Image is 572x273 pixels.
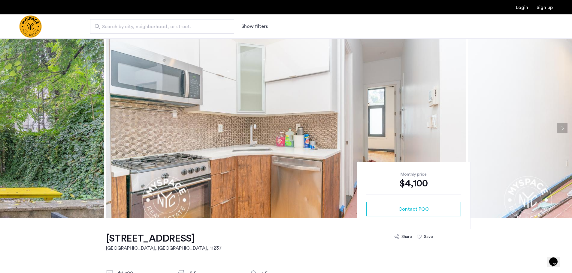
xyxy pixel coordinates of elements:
a: Cazamio Logo [19,15,42,38]
div: $4,100 [366,177,461,189]
button: Previous apartment [5,123,15,133]
a: Registration [537,5,553,10]
button: Next apartment [557,123,567,133]
img: logo [19,15,42,38]
img: apartment [106,38,466,218]
input: Apartment Search [90,19,234,34]
button: Show or hide filters [241,23,268,30]
span: Contact POC [398,206,429,213]
a: Login [516,5,528,10]
button: button [366,202,461,216]
div: Save [424,234,433,240]
h1: [STREET_ADDRESS] [106,233,222,245]
div: Monthly price [366,171,461,177]
h2: [GEOGRAPHIC_DATA], [GEOGRAPHIC_DATA] , 11237 [106,245,222,252]
div: Share [401,234,412,240]
a: [STREET_ADDRESS][GEOGRAPHIC_DATA], [GEOGRAPHIC_DATA], 11237 [106,233,222,252]
iframe: chat widget [547,249,566,267]
span: Search by city, neighborhood, or street. [102,23,217,30]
